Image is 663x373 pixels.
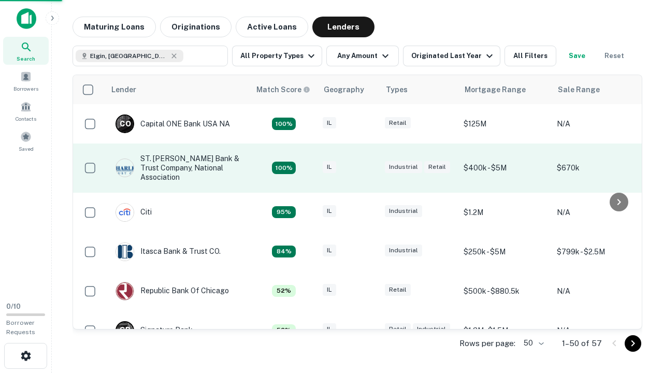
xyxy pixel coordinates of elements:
td: $670k [552,144,645,193]
th: Mortgage Range [458,75,552,104]
div: Capitalize uses an advanced AI algorithm to match your search with the best lender. The match sco... [256,84,310,95]
button: Lenders [312,17,374,37]
div: Capitalize uses an advanced AI algorithm to match your search with the best lender. The match sco... [272,162,296,174]
div: Retail [385,323,411,335]
td: $799k - $2.5M [552,232,645,271]
span: Search [17,54,35,63]
span: Borrower Requests [6,319,35,336]
div: IL [323,323,336,335]
div: Capitalize uses an advanced AI algorithm to match your search with the best lender. The match sco... [272,324,296,337]
button: Maturing Loans [73,17,156,37]
a: Search [3,37,49,65]
div: Capital ONE Bank USA NA [116,114,230,133]
img: picture [116,204,134,221]
div: Republic Bank Of Chicago [116,282,229,300]
div: Retail [385,284,411,296]
td: $250k - $5M [458,232,552,271]
div: IL [323,245,336,256]
th: Geography [318,75,380,104]
div: Industrial [413,323,450,335]
img: picture [116,243,134,261]
a: Saved [3,127,49,155]
img: picture [116,282,134,300]
p: S B [120,325,130,336]
div: Geography [324,83,364,96]
div: IL [323,284,336,296]
div: Sale Range [558,83,600,96]
span: Borrowers [13,84,38,93]
div: Industrial [385,161,422,173]
button: All Filters [505,46,556,66]
div: Capitalize uses an advanced AI algorithm to match your search with the best lender. The match sco... [272,206,296,219]
div: Originated Last Year [411,50,496,62]
div: Lender [111,83,136,96]
div: Capitalize uses an advanced AI algorithm to match your search with the best lender. The match sco... [272,246,296,258]
div: Industrial [385,205,422,217]
button: Any Amount [326,46,399,66]
button: Reset [598,46,631,66]
td: N/A [552,193,645,232]
div: Types [386,83,408,96]
button: Originated Last Year [403,46,500,66]
button: Originations [160,17,232,37]
span: Contacts [16,114,36,123]
th: Capitalize uses an advanced AI algorithm to match your search with the best lender. The match sco... [250,75,318,104]
th: Types [380,75,458,104]
div: Signature Bank [116,321,193,340]
div: IL [323,161,336,173]
td: $125M [458,104,552,144]
div: Retail [424,161,450,173]
a: Borrowers [3,67,49,95]
p: C O [120,119,131,130]
td: $1.3M - $1.5M [458,311,552,350]
p: 1–50 of 57 [562,337,602,350]
span: Saved [19,145,34,153]
button: All Property Types [232,46,322,66]
img: capitalize-icon.png [17,8,36,29]
h6: Match Score [256,84,308,95]
div: Retail [385,117,411,129]
td: $1.2M [458,193,552,232]
th: Lender [105,75,250,104]
p: Rows per page: [459,337,515,350]
span: Elgin, [GEOGRAPHIC_DATA], [GEOGRAPHIC_DATA] [90,51,168,61]
button: Save your search to get updates of matches that match your search criteria. [560,46,594,66]
th: Sale Range [552,75,645,104]
td: $500k - $880.5k [458,271,552,311]
div: IL [323,205,336,217]
div: 50 [520,336,545,351]
button: Active Loans [236,17,308,37]
td: N/A [552,311,645,350]
td: N/A [552,271,645,311]
a: Contacts [3,97,49,125]
div: Citi [116,203,152,222]
td: N/A [552,104,645,144]
div: IL [323,117,336,129]
div: ST. [PERSON_NAME] Bank & Trust Company, National Association [116,154,240,182]
td: $400k - $5M [458,144,552,193]
div: Mortgage Range [465,83,526,96]
span: 0 / 10 [6,303,21,310]
div: Capitalize uses an advanced AI algorithm to match your search with the best lender. The match sco... [272,285,296,297]
div: Industrial [385,245,422,256]
button: Go to next page [625,335,641,352]
div: Itasca Bank & Trust CO. [116,242,221,261]
img: picture [116,159,134,177]
iframe: Chat Widget [611,290,663,340]
div: Capitalize uses an advanced AI algorithm to match your search with the best lender. The match sco... [272,118,296,130]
